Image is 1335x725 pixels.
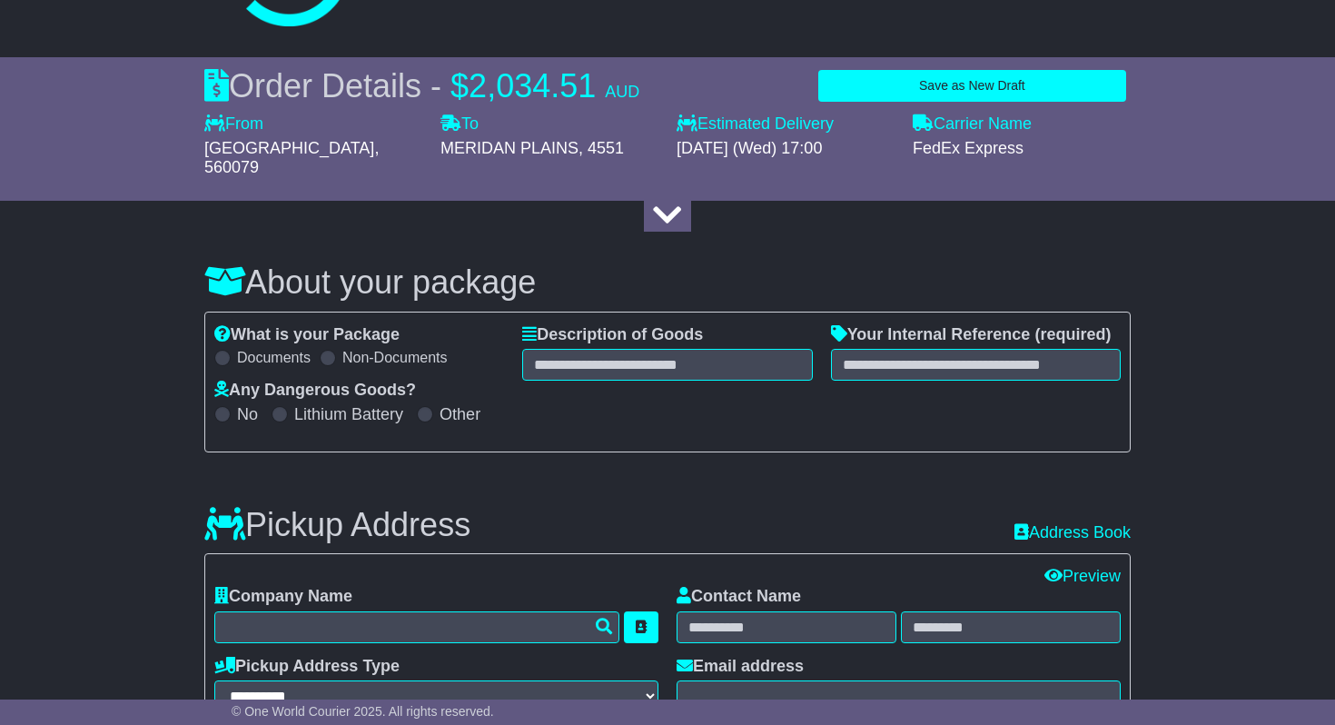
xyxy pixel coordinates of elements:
div: FedEx Express [913,139,1131,159]
a: Preview [1044,567,1121,585]
span: AUD [605,83,639,101]
label: Any Dangerous Goods? [214,381,416,401]
span: MERIDAN PLAINS [440,139,578,157]
div: [DATE] (Wed) 17:00 [677,139,895,159]
label: What is your Package [214,325,400,345]
span: [GEOGRAPHIC_DATA] [204,139,374,157]
span: , 560079 [204,139,379,177]
label: Lithium Battery [294,405,403,425]
label: To [440,114,479,134]
button: Save as New Draft [818,70,1126,102]
label: Company Name [214,587,352,607]
span: , 4551 [578,139,624,157]
span: 2,034.51 [469,67,596,104]
label: Estimated Delivery [677,114,895,134]
span: $ [450,67,469,104]
label: No [237,405,258,425]
label: Carrier Name [913,114,1032,134]
span: © One World Courier 2025. All rights reserved. [232,704,494,719]
label: Pickup Address Type [214,657,400,677]
label: Documents [237,349,311,366]
a: Address Book [1014,523,1131,543]
label: Description of Goods [522,325,703,345]
h3: Pickup Address [204,507,470,543]
label: Non-Documents [342,349,448,366]
h3: About your package [204,264,1131,301]
label: Other [440,405,480,425]
label: Your Internal Reference (required) [831,325,1112,345]
label: From [204,114,263,134]
div: Order Details - [204,66,639,105]
label: Email address [677,657,804,677]
label: Contact Name [677,587,801,607]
